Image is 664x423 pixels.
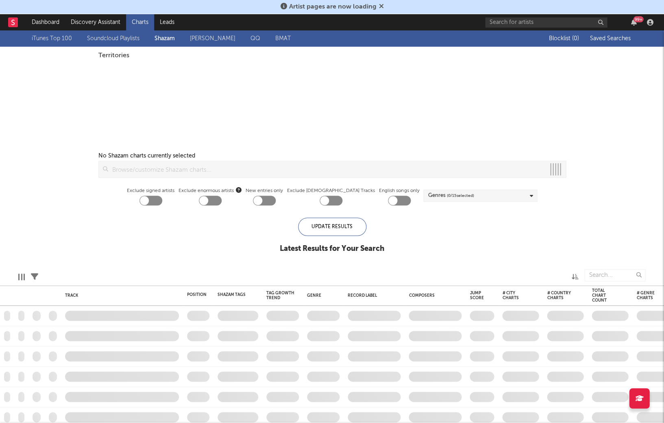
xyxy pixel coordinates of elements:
[587,35,632,42] button: Saved Searches
[65,293,175,298] div: Track
[584,269,645,281] input: Search...
[409,293,457,298] div: Composers
[250,34,260,43] a: QQ
[470,291,483,300] div: Jump Score
[547,291,571,300] div: # Country Charts
[636,291,661,300] div: # Genre Charts
[246,186,283,196] label: New entries only
[275,34,291,43] a: BMAT
[572,36,579,41] span: ( 0 )
[218,292,246,297] div: Shazam Tags
[18,265,25,289] div: Edit Columns
[592,288,616,303] div: Total Chart Count
[631,19,636,26] button: 99+
[590,36,632,41] span: Saved Searches
[379,4,384,10] span: Dismiss
[446,191,474,201] span: ( 0 / 15 selected)
[289,4,377,10] span: Artist pages are now loading
[266,291,295,300] div: Tag Growth Trend
[236,186,242,194] button: Exclude enormous artists
[87,34,139,43] a: Soundcloud Playlists
[65,14,126,30] a: Discovery Assistant
[190,34,235,43] a: [PERSON_NAME]
[26,14,65,30] a: Dashboard
[127,186,174,196] label: Exclude signed artists
[287,186,375,196] label: Exclude [DEMOGRAPHIC_DATA] Tracks
[187,292,207,297] div: Position
[108,161,545,177] input: Browse/customize Shazam charts...
[348,293,396,298] div: Record Label
[502,291,527,300] div: # City Charts
[485,17,607,28] input: Search for artists
[633,16,643,22] div: 99 +
[98,51,566,60] div: Territories
[31,265,38,289] div: Filters
[428,191,474,201] div: Genres
[126,14,154,30] a: Charts
[379,186,419,196] label: English songs only
[549,36,579,41] span: Blocklist
[98,151,195,161] div: No Shazam charts currently selected
[298,218,366,236] div: Update Results
[307,293,335,298] div: Genre
[280,244,384,254] div: Latest Results for Your Search
[179,186,242,196] span: Exclude enormous artists
[32,34,72,43] a: iTunes Top 100
[154,14,180,30] a: Leads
